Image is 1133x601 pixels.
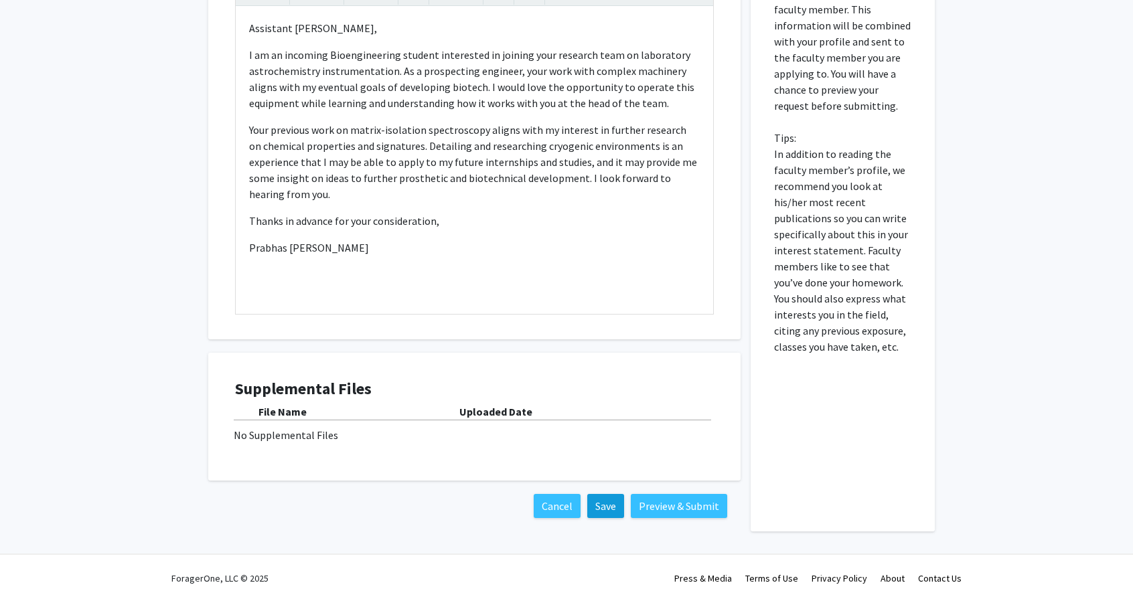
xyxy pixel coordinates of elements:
a: Privacy Policy [812,572,867,584]
b: File Name [258,405,307,418]
button: Cancel [534,494,581,518]
button: Preview & Submit [631,494,727,518]
a: About [881,572,905,584]
p: Your previous work on matrix-isolation spectroscopy aligns with my interest in further research o... [249,122,700,202]
a: Press & Media [674,572,732,584]
p: Assistant [PERSON_NAME], [249,20,700,36]
a: Terms of Use [745,572,798,584]
p: Thanks in advance for your consideration, [249,213,700,229]
button: Save [587,494,624,518]
div: No Supplemental Files [234,427,715,443]
iframe: Chat [10,541,57,591]
h4: Supplemental Files [235,379,714,399]
div: Note to users with screen readers: Please press Alt+0 or Option+0 to deactivate our accessibility... [236,7,713,314]
p: Prabhas [PERSON_NAME] [249,240,700,256]
b: Uploaded Date [459,405,532,418]
a: Contact Us [918,572,962,584]
p: I am an incoming Bioengineering student interested in joining your research team on laboratory as... [249,47,700,111]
